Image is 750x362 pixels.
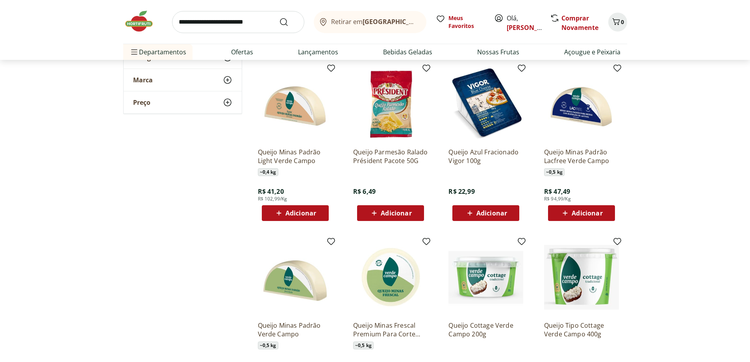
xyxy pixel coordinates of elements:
span: Adicionar [476,210,507,216]
a: Comprar Novamente [561,14,598,32]
span: R$ 47,49 [544,187,570,196]
span: ~ 0,4 kg [258,168,278,176]
img: Queijo Minas Padrão Lacfree Verde Campo [544,67,619,141]
a: Nossas Frutas [477,47,519,57]
button: Carrinho [608,13,627,32]
a: [PERSON_NAME] [507,23,558,32]
span: 0 [621,18,624,26]
span: Marca [133,76,153,84]
img: Queijo Azul Fracionado Vigor 100g [448,67,523,141]
img: Hortifruti [123,9,163,33]
a: Açougue e Peixaria [564,47,620,57]
span: Retirar em [331,18,418,25]
img: Queijo Tipo Cottage Verde Campo 400g [544,240,619,315]
input: search [172,11,304,33]
button: Adicionar [357,205,424,221]
span: Preço [133,98,150,106]
img: Queijo Minas Padrão Light Verde Campo [258,67,333,141]
span: Adicionar [285,210,316,216]
b: [GEOGRAPHIC_DATA]/[GEOGRAPHIC_DATA] [363,17,495,26]
img: Queijo Cottage Verde Campo 200g [448,240,523,315]
a: Queijo Minas Frescal Premium Para Corte Verde Campo [353,321,428,338]
a: Queijo Azul Fracionado Vigor 100g [448,148,523,165]
button: Submit Search [279,17,298,27]
a: Queijo Minas Padrão Verde Campo [258,321,333,338]
span: Meus Favoritos [448,14,485,30]
a: Meus Favoritos [436,14,485,30]
button: Menu [130,43,139,61]
span: R$ 6,49 [353,187,376,196]
button: Marca [124,69,242,91]
span: R$ 102,99/Kg [258,196,287,202]
a: Queijo Cottage Verde Campo 200g [448,321,523,338]
span: Adicionar [381,210,411,216]
img: Queijo Minas Frescal Premium Para Corte Verde Campo [353,240,428,315]
span: ~ 0,5 kg [353,342,374,349]
a: Queijo Tipo Cottage Verde Campo 400g [544,321,619,338]
button: Adicionar [548,205,615,221]
a: Queijo Minas Padrão Lacfree Verde Campo [544,148,619,165]
img: Queijo Parmesão Ralado Président Pacote 50G [353,67,428,141]
button: Retirar em[GEOGRAPHIC_DATA]/[GEOGRAPHIC_DATA] [314,11,426,33]
button: Adicionar [262,205,329,221]
span: Olá, [507,13,542,32]
img: Queijo Minas Padrão Verde Campo [258,240,333,315]
a: Queijo Minas Padrão Light Verde Campo [258,148,333,165]
span: Adicionar [572,210,602,216]
a: Ofertas [231,47,253,57]
span: ~ 0,5 kg [544,168,565,176]
button: Preço [124,91,242,113]
a: Bebidas Geladas [383,47,432,57]
button: Adicionar [452,205,519,221]
span: R$ 94,99/Kg [544,196,571,202]
span: Departamentos [130,43,186,61]
span: ~ 0,5 kg [258,342,278,349]
span: R$ 41,20 [258,187,284,196]
a: Queijo Parmesão Ralado Président Pacote 50G [353,148,428,165]
span: R$ 22,99 [448,187,474,196]
a: Lançamentos [298,47,338,57]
